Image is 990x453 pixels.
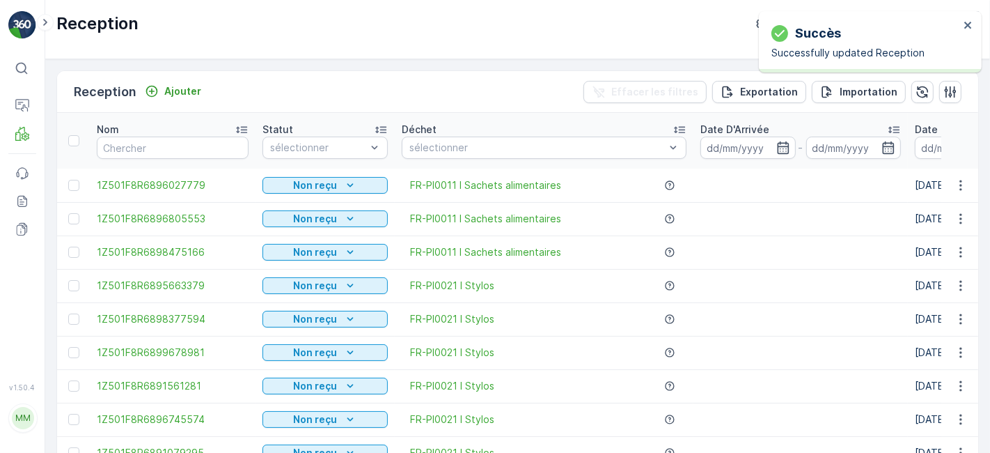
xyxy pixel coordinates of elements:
[700,123,769,137] p: Date D'Arrivée
[262,244,388,261] button: Non reçu
[964,20,973,33] button: close
[262,344,388,361] button: Non reçu
[68,180,79,191] div: Toggle Row Selected
[410,178,561,192] a: FR-PI0011 I Sachets alimentaires
[164,84,201,98] p: Ajouter
[97,312,249,326] a: 1Z501F8R6898377594
[410,379,494,393] a: FR-PI0021 I Stylos
[262,123,293,137] p: Statut
[740,85,798,99] p: Exportation
[262,177,388,194] button: Non reçu
[611,85,698,99] p: Effacer les filtres
[97,137,249,159] input: Chercher
[402,123,437,137] p: Déchet
[294,245,338,259] p: Non reçu
[409,141,665,155] p: sélectionner
[410,279,494,293] a: FR-PI0021 I Stylos
[771,46,959,60] p: Successfully updated Reception
[795,24,841,43] p: Succès
[294,279,338,293] p: Non reçu
[262,411,388,428] button: Non reçu
[812,81,906,103] button: Importation
[97,413,249,427] a: 1Z501F8R6896745574
[97,245,249,259] a: 1Z501F8R6898475166
[294,178,338,192] p: Non reçu
[294,312,338,326] p: Non reçu
[799,139,803,156] p: -
[68,414,79,425] div: Toggle Row Selected
[294,212,338,226] p: Non reçu
[840,85,897,99] p: Importation
[410,212,561,226] a: FR-PI0011 I Sachets alimentaires
[97,346,249,360] a: 1Z501F8R6899678981
[56,13,139,35] p: Reception
[410,413,494,427] a: FR-PI0021 I Stylos
[8,394,36,442] button: MM
[68,347,79,358] div: Toggle Row Selected
[270,141,366,155] p: sélectionner
[68,213,79,224] div: Toggle Row Selected
[294,413,338,427] p: Non reçu
[262,277,388,294] button: Non reçu
[97,279,249,293] a: 1Z501F8R6895663379
[68,280,79,291] div: Toggle Row Selected
[410,245,561,259] a: FR-PI0011 I Sachets alimentaires
[262,378,388,394] button: Non reçu
[410,312,494,326] a: FR-PI0021 I Stylos
[294,379,338,393] p: Non reçu
[262,311,388,328] button: Non reçu
[262,210,388,227] button: Non reçu
[583,81,707,103] button: Effacer les filtres
[68,381,79,392] div: Toggle Row Selected
[97,379,249,393] a: 1Z501F8R6891561281
[8,383,36,392] span: v 1.50.4
[12,407,34,429] div: MM
[74,82,136,102] p: Reception
[712,81,806,103] button: Exportation
[68,247,79,258] div: Toggle Row Selected
[97,123,119,137] p: Nom
[97,178,249,192] a: 1Z501F8R6896027779
[139,83,207,100] button: Ajouter
[294,346,338,360] p: Non reçu
[410,346,494,360] a: FR-PI0021 I Stylos
[8,11,36,39] img: logo
[97,212,249,226] a: 1Z501F8R6896805553
[68,314,79,325] div: Toggle Row Selected
[700,137,796,159] input: dd/mm/yyyy
[806,137,902,159] input: dd/mm/yyyy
